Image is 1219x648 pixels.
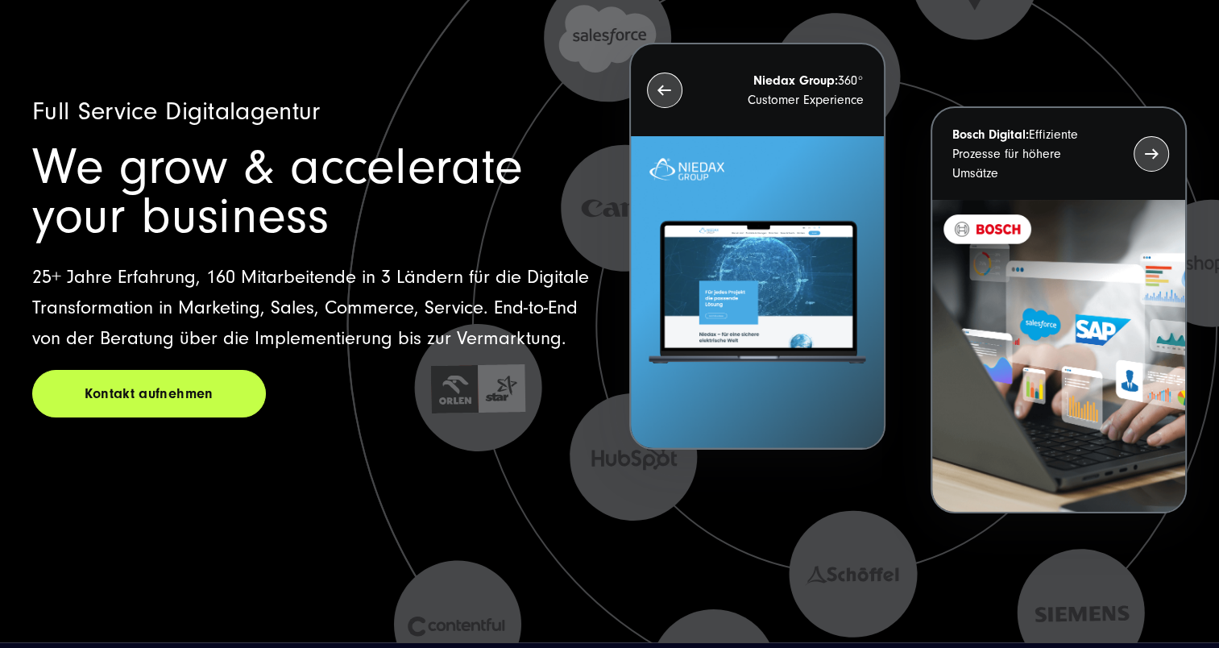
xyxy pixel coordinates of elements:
a: Kontakt aufnehmen [32,370,266,417]
p: Effiziente Prozesse für höhere Umsätze [952,125,1105,183]
p: 360° Customer Experience [711,71,864,110]
img: Letztes Projekt von Niedax. Ein Laptop auf dem die Niedax Website geöffnet ist, auf blauem Hinter... [631,136,884,448]
span: We grow & accelerate your business [32,138,523,245]
strong: Bosch Digital: [952,127,1029,142]
span: Full Service Digitalagentur [32,97,321,126]
strong: Niedax Group: [753,73,838,88]
p: 25+ Jahre Erfahrung, 160 Mitarbeitende in 3 Ländern für die Digitale Transformation in Marketing,... [32,262,590,354]
button: Bosch Digital:Effiziente Prozesse für höhere Umsätze BOSCH - Kundeprojekt - Digital Transformatio... [931,106,1187,513]
img: BOSCH - Kundeprojekt - Digital Transformation Agentur SUNZINET [932,200,1185,512]
button: Niedax Group:360° Customer Experience Letztes Projekt von Niedax. Ein Laptop auf dem die Niedax W... [629,43,885,450]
